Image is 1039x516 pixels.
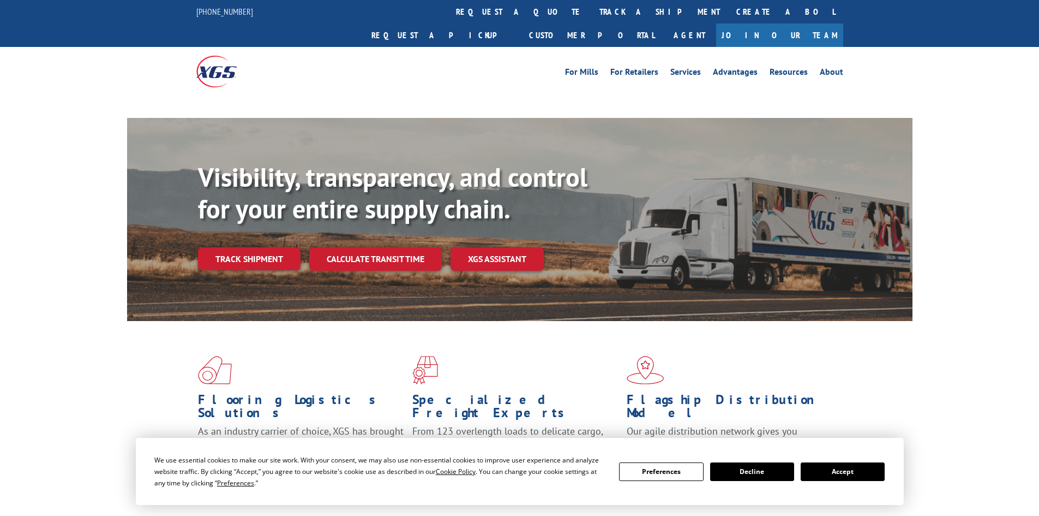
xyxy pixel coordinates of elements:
a: XGS ASSISTANT [451,247,544,271]
span: Our agile distribution network gives you nationwide inventory management on demand. [627,425,827,450]
img: xgs-icon-focused-on-flooring-red [412,356,438,384]
a: Services [670,68,701,80]
a: Join Our Team [716,23,843,47]
span: Preferences [217,478,254,488]
a: For Retailers [610,68,658,80]
div: Cookie Consent Prompt [136,438,904,505]
img: xgs-icon-total-supply-chain-intelligence-red [198,356,232,384]
div: We use essential cookies to make our site work. With your consent, we may also use non-essential ... [154,454,606,489]
a: Track shipment [198,247,301,270]
p: From 123 overlength loads to delicate cargo, our experienced staff knows the best way to move you... [412,425,618,473]
h1: Flagship Distribution Model [627,393,833,425]
h1: Specialized Freight Experts [412,393,618,425]
button: Decline [710,462,794,481]
b: Visibility, transparency, and control for your entire supply chain. [198,160,587,226]
a: Calculate transit time [309,247,442,271]
a: [PHONE_NUMBER] [196,6,253,17]
a: Request a pickup [363,23,521,47]
a: About [820,68,843,80]
button: Accept [801,462,885,481]
span: As an industry carrier of choice, XGS has brought innovation and dedication to flooring logistics... [198,425,404,464]
a: Resources [770,68,808,80]
img: xgs-icon-flagship-distribution-model-red [627,356,664,384]
a: Agent [663,23,716,47]
button: Preferences [619,462,703,481]
a: For Mills [565,68,598,80]
span: Cookie Policy [436,467,476,476]
a: Advantages [713,68,758,80]
h1: Flooring Logistics Solutions [198,393,404,425]
a: Customer Portal [521,23,663,47]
